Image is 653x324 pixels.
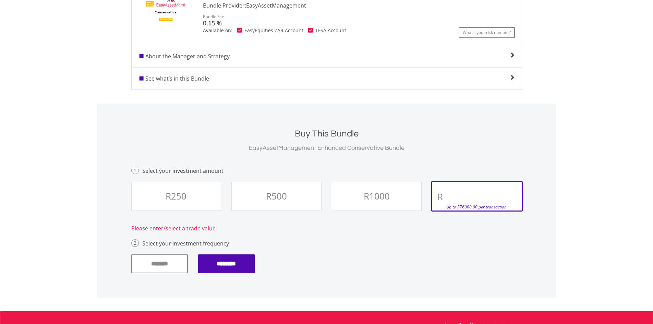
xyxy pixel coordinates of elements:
span: About the Manager and Strategy [145,52,230,60]
span: Bundle Fee [203,14,224,20]
span: Available on: [203,27,232,34]
span: 0.15 % [203,19,222,27]
span: TFSA Account [315,27,346,34]
span: EasyEquities ZAR Account [244,27,303,34]
span: Up to R76000.00 per transaction [446,204,507,210]
div: 1 [132,168,138,173]
span: Bundle Provider: [203,2,246,9]
span: R [434,183,446,210]
span: R1000 [364,190,390,202]
span: See what’s in this Bundle [145,75,209,82]
div: EasyAssetManagement Enhanced Conservative Bundle [131,143,522,153]
a: What’s your risk number? [459,27,515,38]
div: Select your investment frequency [131,239,522,248]
div: Select your investment amount [131,167,522,175]
h1: Buy This Bundle [131,128,522,140]
span: Please enter/select a trade value [131,225,216,232]
div: 2 [132,241,138,245]
span: R250 [166,190,186,202]
h4: EasyAssetManagement [203,1,515,10]
span: R500 [266,190,287,202]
